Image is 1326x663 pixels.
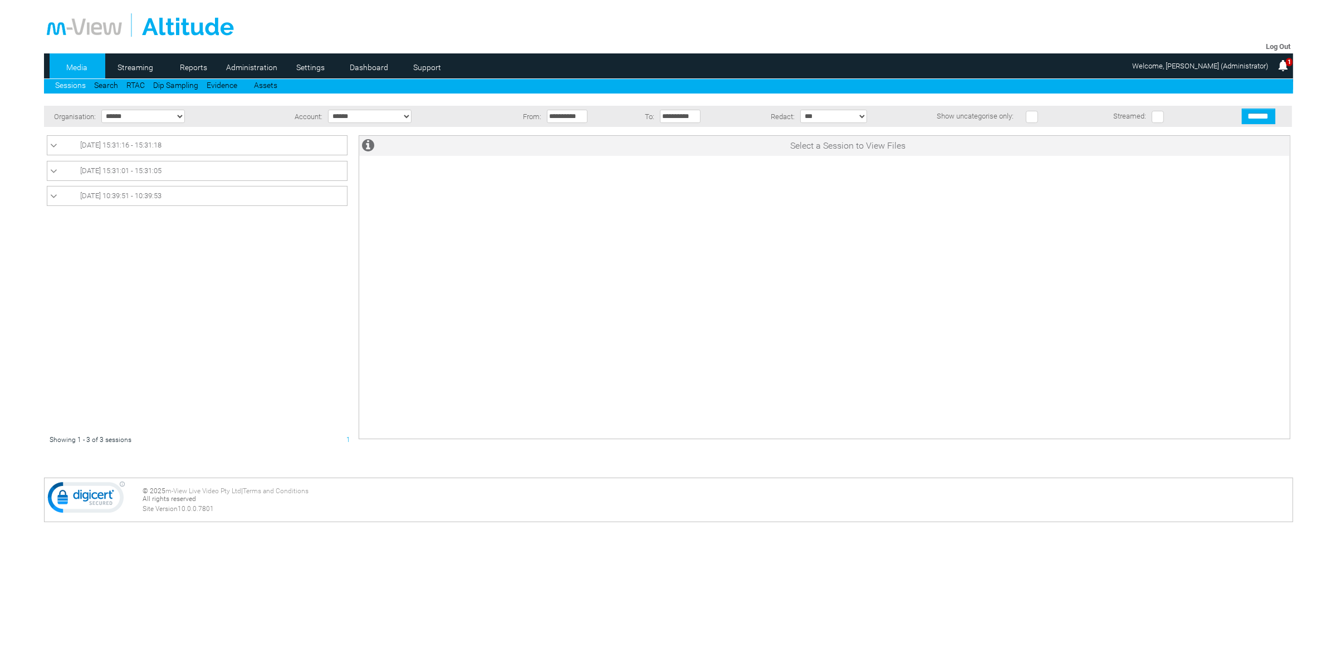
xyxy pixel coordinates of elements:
[178,505,214,513] span: 10.0.0.7801
[1113,112,1146,120] span: Streamed:
[50,139,344,152] a: [DATE] 15:31:16 - 15:31:18
[50,436,131,444] span: Showing 1 - 3 of 3 sessions
[406,136,1290,156] td: Select a Session to View Files
[108,59,162,76] a: Streaming
[167,59,221,76] a: Reports
[44,106,99,127] td: Organisation:
[94,81,118,90] a: Search
[400,59,454,76] a: Support
[50,189,344,203] a: [DATE] 10:39:51 - 10:39:53
[225,59,279,76] a: Administration
[47,481,125,519] img: DigiCert Secured Site Seal
[263,106,325,127] td: Account:
[50,164,344,178] a: [DATE] 15:31:01 - 15:31:05
[346,436,350,444] span: 1
[143,487,1290,513] div: © 2025 | All rights reserved
[254,81,277,90] a: Assets
[1266,42,1290,51] a: Log Out
[342,59,396,76] a: Dashboard
[165,487,241,495] a: m-View Live Video Pty Ltd
[1276,59,1290,72] img: bell25.png
[743,106,797,127] td: Redact:
[243,487,309,495] a: Terms and Conditions
[80,166,162,175] span: [DATE] 15:31:01 - 15:31:05
[80,191,162,200] span: [DATE] 10:39:51 - 10:39:53
[153,81,198,90] a: Dip Sampling
[80,141,162,149] span: [DATE] 15:31:16 - 15:31:18
[55,81,86,90] a: Sessions
[937,112,1014,120] span: Show uncategorise only:
[630,106,658,127] td: To:
[1286,58,1293,66] span: 1
[207,81,237,90] a: Evidence
[126,81,145,90] a: RTAC
[143,505,1290,513] div: Site Version
[50,59,104,76] a: Media
[283,59,337,76] a: Settings
[1132,62,1268,70] span: Welcome, [PERSON_NAME] (Administrator)
[500,106,544,127] td: From:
